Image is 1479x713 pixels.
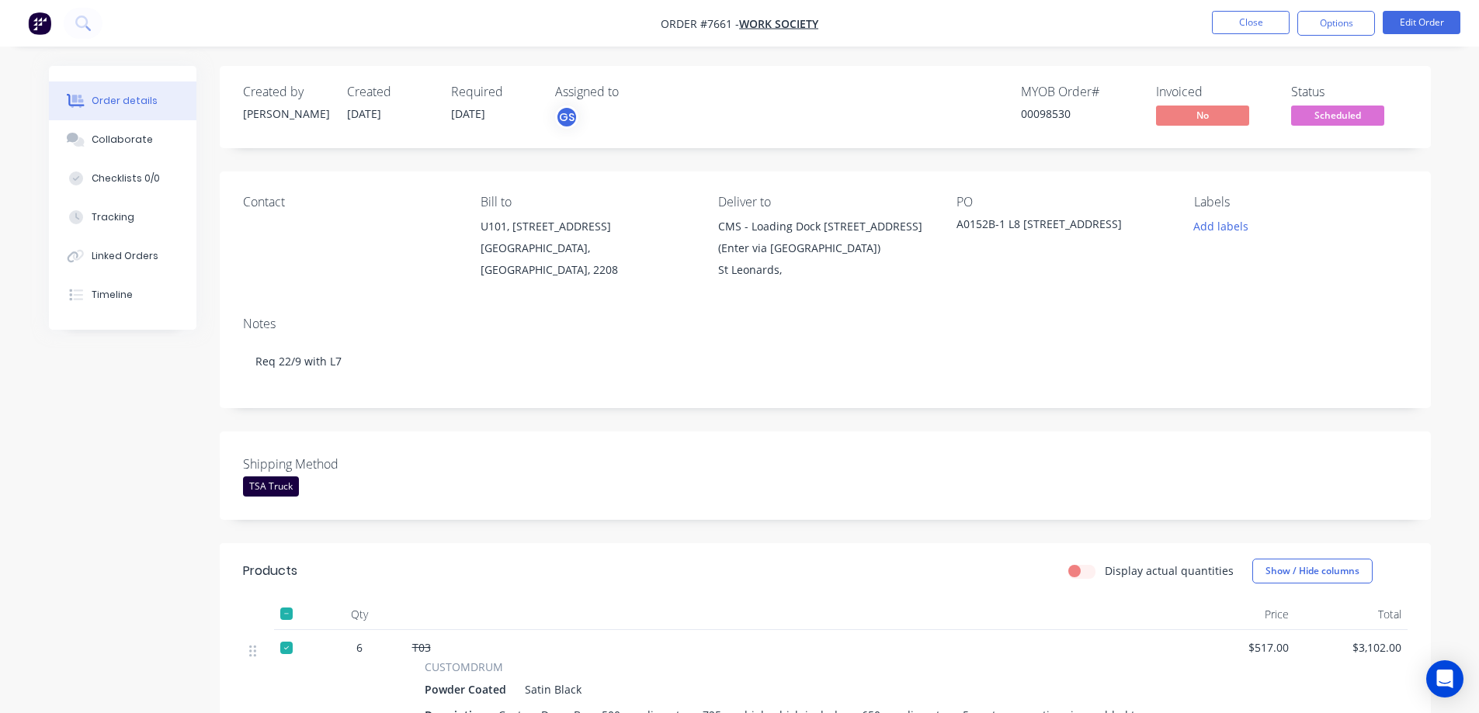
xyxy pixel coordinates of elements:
[1021,85,1137,99] div: MYOB Order #
[92,94,158,108] div: Order details
[49,237,196,275] button: Linked Orders
[243,455,437,473] label: Shipping Method
[347,106,381,121] span: [DATE]
[1291,85,1408,99] div: Status
[243,562,297,580] div: Products
[1021,106,1137,122] div: 00098530
[1291,106,1384,125] span: Scheduled
[243,195,456,209] div: Contact
[49,159,196,198] button: Checklists 0/0
[1189,639,1289,656] span: $517.00
[92,171,160,185] div: Checklists 0/0
[1212,11,1290,34] button: Close
[425,659,503,675] span: CUSTOMDRUM
[718,216,931,259] div: CMS - Loading Dock [STREET_ADDRESS] (Enter via [GEOGRAPHIC_DATA])
[243,106,328,122] div: [PERSON_NAME]
[739,16,818,31] a: Work Society
[1105,562,1234,579] label: Display actual quantities
[1156,106,1249,125] span: No
[956,195,1169,209] div: PO
[481,195,693,209] div: Bill to
[92,249,158,263] div: Linked Orders
[1426,660,1463,697] div: Open Intercom Messenger
[718,216,931,281] div: CMS - Loading Dock [STREET_ADDRESS] (Enter via [GEOGRAPHIC_DATA])St Leonards,
[1194,195,1407,209] div: Labels
[718,195,931,209] div: Deliver to
[718,259,931,281] div: St Leonards,
[425,678,512,701] div: Powder Coated
[1295,599,1408,630] div: Total
[28,12,51,35] img: Factory
[92,133,153,147] div: Collaborate
[1297,11,1375,36] button: Options
[347,85,432,99] div: Created
[1156,85,1272,99] div: Invoiced
[49,198,196,237] button: Tracking
[243,337,1408,385] div: Req 22/9 with L7
[1301,639,1401,656] span: $3,102.00
[519,678,582,701] div: Satin Black
[49,275,196,314] button: Timeline
[243,476,299,497] div: TSA Truck
[412,640,431,655] span: T03
[956,216,1151,237] div: A0152B-1 L8 [STREET_ADDRESS]
[1186,216,1257,237] button: Add labels
[356,639,363,656] span: 6
[92,288,133,302] div: Timeline
[555,85,710,99] div: Assigned to
[451,85,536,99] div: Required
[1252,559,1373,583] button: Show / Hide columns
[1182,599,1295,630] div: Price
[313,599,406,630] div: Qty
[661,16,739,31] span: Order #7661 -
[1383,11,1460,34] button: Edit Order
[243,85,328,99] div: Created by
[451,106,485,121] span: [DATE]
[92,210,134,224] div: Tracking
[481,216,693,281] div: U101, [STREET_ADDRESS][GEOGRAPHIC_DATA], [GEOGRAPHIC_DATA], 2208
[481,216,693,237] div: U101, [STREET_ADDRESS]
[1291,106,1384,129] button: Scheduled
[481,237,693,281] div: [GEOGRAPHIC_DATA], [GEOGRAPHIC_DATA], 2208
[555,106,578,129] button: GS
[49,81,196,120] button: Order details
[243,317,1408,331] div: Notes
[49,120,196,159] button: Collaborate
